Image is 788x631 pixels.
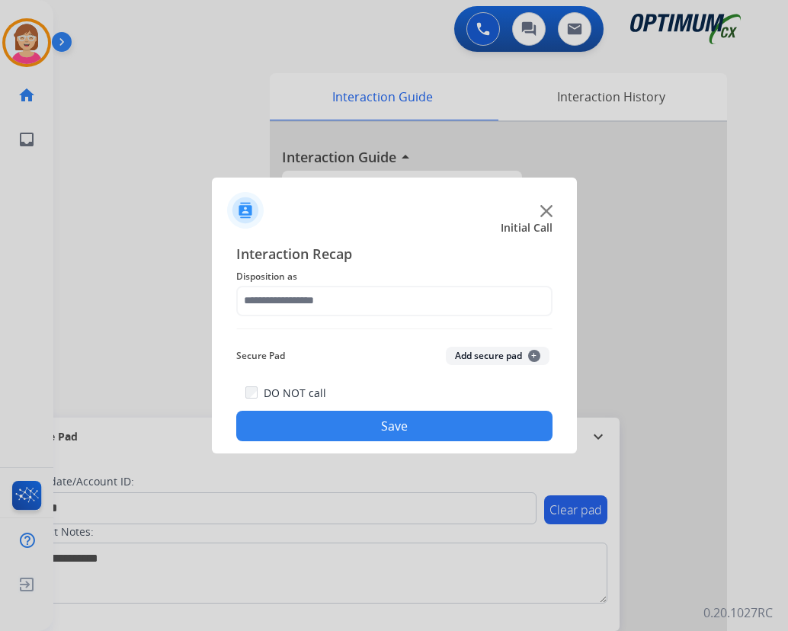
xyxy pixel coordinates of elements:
[501,220,553,235] span: Initial Call
[703,604,773,622] p: 0.20.1027RC
[446,347,549,365] button: Add secure pad+
[264,386,326,401] label: DO NOT call
[227,192,264,229] img: contactIcon
[236,347,285,365] span: Secure Pad
[528,350,540,362] span: +
[236,411,553,441] button: Save
[236,267,553,286] span: Disposition as
[236,243,553,267] span: Interaction Recap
